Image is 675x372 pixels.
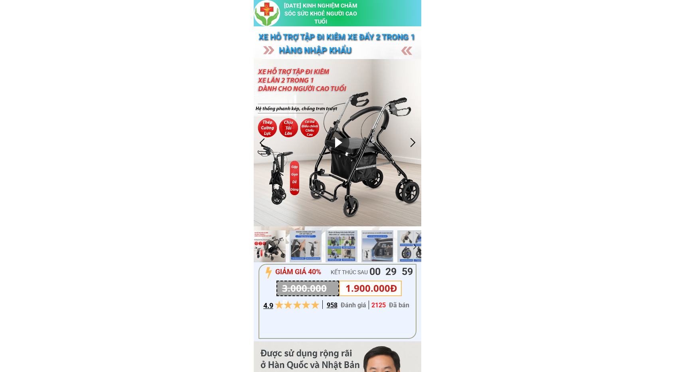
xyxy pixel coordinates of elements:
[345,281,399,296] h3: 1.900.000Đ
[331,268,384,277] h3: KẾT THÚC SAU
[279,44,404,71] h3: hàng nhập khẩu [GEOGRAPHIC_DATA]
[371,301,386,309] span: 2125
[282,2,359,26] h3: [DATE] KINH NGHIỆM CHĂM SÓC SỨC KHOẺ NGƯỜI CAO TUỔI
[389,301,409,309] span: Đã bán
[282,281,334,311] h3: 3.000.000Đ
[275,266,330,278] h3: GIẢM GIÁ 40%
[263,300,275,312] h3: 4.9
[341,301,366,309] span: Đánh giá
[259,30,419,43] h3: Xe hỗ trợ tập đi KIÊM xe đẩy 2 trong 1
[327,301,337,309] span: 958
